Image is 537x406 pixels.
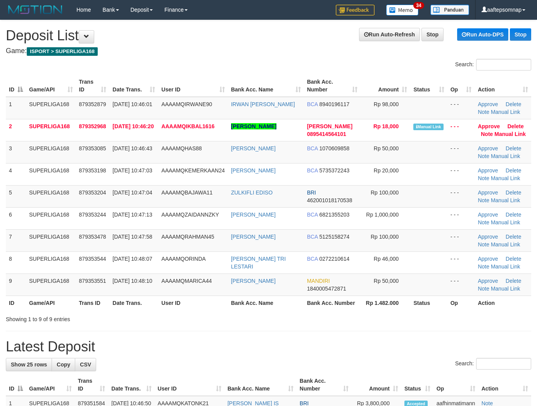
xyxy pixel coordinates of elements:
[231,189,273,196] a: ZULKIFLI EDISO
[6,251,26,274] td: 8
[11,361,47,368] span: Show 25 rows
[112,189,152,196] span: [DATE] 10:47:04
[491,109,520,115] a: Manual Link
[109,296,158,310] th: Date Trans.
[161,189,212,196] span: AAAAMQBAJAWA11
[494,131,526,137] a: Manual Link
[478,153,489,159] a: Note
[478,101,498,107] a: Approve
[506,278,521,284] a: Delete
[26,251,76,274] td: SUPERLIGA168
[307,286,346,292] span: Copy 1840005472871 to clipboard
[478,145,498,151] a: Approve
[26,163,76,185] td: SUPERLIGA168
[374,167,399,174] span: Rp 20,000
[319,234,350,240] span: Copy 5125158274 to clipboard
[231,123,276,129] a: [PERSON_NAME]
[447,274,475,296] td: - - -
[371,234,399,240] span: Rp 100,000
[109,75,158,97] th: Date Trans.: activate to sort column ascending
[161,256,205,262] span: AAAAMQORINDA
[476,59,531,71] input: Search:
[26,296,76,310] th: Game/API
[79,256,106,262] span: 879353544
[478,256,498,262] a: Approve
[506,212,521,218] a: Delete
[304,296,361,310] th: Bank Acc. Number
[231,212,276,218] a: [PERSON_NAME]
[307,197,352,203] span: Copy 462001018170538 to clipboard
[6,75,26,97] th: ID: activate to sort column descending
[79,278,106,284] span: 879353551
[401,374,433,396] th: Status: activate to sort column ascending
[410,296,447,310] th: Status
[304,75,361,97] th: Bank Acc. Number: activate to sort column ascending
[108,374,154,396] th: Date Trans.: activate to sort column ascending
[447,207,475,229] td: - - -
[161,167,224,174] span: AAAAMQKEMERKAAN24
[76,75,110,97] th: Trans ID: activate to sort column ascending
[158,296,228,310] th: User ID
[6,312,218,323] div: Showing 1 to 9 of 9 entries
[447,75,475,97] th: Op: activate to sort column ascending
[307,234,318,240] span: BCA
[478,234,498,240] a: Approve
[478,197,489,203] a: Note
[506,145,521,151] a: Delete
[475,75,531,97] th: Action: activate to sort column ascending
[79,167,106,174] span: 879353198
[6,4,65,15] img: MOTION_logo.png
[6,47,531,55] h4: Game:
[112,256,152,262] span: [DATE] 10:48:07
[374,256,399,262] span: Rp 46,000
[26,97,76,119] td: SUPERLIGA168
[366,212,399,218] span: Rp 1,000,000
[75,358,96,371] a: CSV
[228,296,304,310] th: Bank Acc. Name
[319,212,350,218] span: Copy 6821355203 to clipboard
[6,28,531,43] h1: Deposit List
[307,167,318,174] span: BCA
[373,123,399,129] span: Rp 18,000
[231,256,286,270] a: [PERSON_NAME] TRI LESTARI
[112,212,152,218] span: [DATE] 10:47:13
[447,141,475,163] td: - - -
[457,28,508,41] a: Run Auto-DPS
[319,101,350,107] span: Copy 8940196117 to clipboard
[75,374,109,396] th: Trans ID: activate to sort column ascending
[491,286,520,292] a: Manual Link
[510,28,531,41] a: Stop
[455,358,531,370] label: Search:
[79,189,106,196] span: 879353204
[491,197,520,203] a: Manual Link
[231,234,276,240] a: [PERSON_NAME]
[297,374,352,396] th: Bank Acc. Number: activate to sort column ascending
[112,145,152,151] span: [DATE] 10:46:43
[231,145,276,151] a: [PERSON_NAME]
[231,101,295,107] a: IRWAN [PERSON_NAME]
[80,361,91,368] span: CSV
[27,47,98,56] span: ISPORT > SUPERLIGA168
[26,274,76,296] td: SUPERLIGA168
[6,296,26,310] th: ID
[481,131,493,137] a: Note
[478,263,489,270] a: Note
[508,123,524,129] a: Delete
[307,256,318,262] span: BCA
[231,167,276,174] a: [PERSON_NAME]
[421,28,444,41] a: Stop
[475,296,531,310] th: Action
[447,119,475,141] td: - - -
[478,241,489,248] a: Note
[319,145,350,151] span: Copy 1070609858 to clipboard
[478,123,500,129] a: Approve
[319,167,350,174] span: Copy 5735372243 to clipboard
[26,374,75,396] th: Game/API: activate to sort column ascending
[52,358,75,371] a: Copy
[478,109,489,115] a: Note
[6,229,26,251] td: 7
[6,163,26,185] td: 4
[413,124,443,130] span: Manually Linked
[430,5,469,15] img: panduan.png
[6,358,52,371] a: Show 25 rows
